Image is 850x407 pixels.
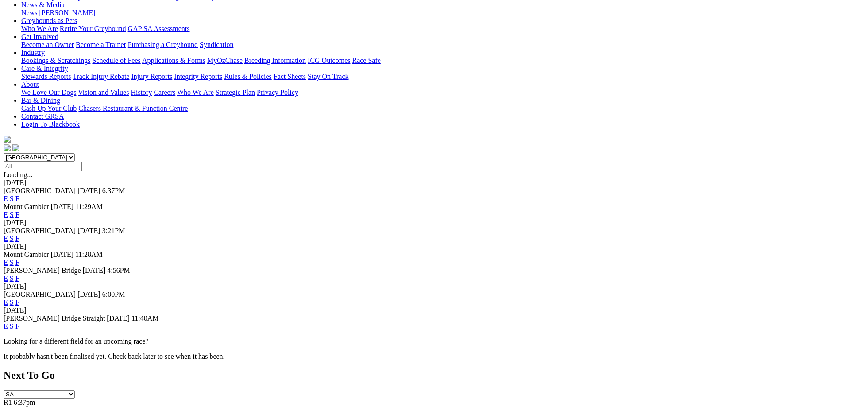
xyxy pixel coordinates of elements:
span: Mount Gambier [4,251,49,258]
a: Schedule of Fees [92,57,140,64]
a: F [15,235,19,242]
a: Race Safe [352,57,380,64]
div: [DATE] [4,306,846,314]
span: 6:37pm [14,399,35,406]
a: Syndication [200,41,233,48]
span: 6:37PM [102,187,125,194]
a: Retire Your Greyhound [60,25,126,32]
a: Vision and Values [78,89,129,96]
a: Get Involved [21,33,58,40]
div: [DATE] [4,179,846,187]
a: Become a Trainer [76,41,126,48]
a: Chasers Restaurant & Function Centre [78,105,188,112]
span: [PERSON_NAME] Bridge [4,267,81,274]
div: Get Involved [21,41,846,49]
p: Looking for a different field for an upcoming race? [4,337,846,345]
a: F [15,322,19,330]
a: F [15,259,19,266]
a: Who We Are [21,25,58,32]
a: Cash Up Your Club [21,105,77,112]
a: Contact GRSA [21,112,64,120]
a: F [15,211,19,218]
span: 11:29AM [75,203,103,210]
a: F [15,195,19,202]
div: [DATE] [4,243,846,251]
img: facebook.svg [4,144,11,151]
a: About [21,81,39,88]
span: [DATE] [51,203,74,210]
a: S [10,322,14,330]
span: [GEOGRAPHIC_DATA] [4,227,76,234]
span: [GEOGRAPHIC_DATA] [4,187,76,194]
a: We Love Our Dogs [21,89,76,96]
a: F [15,275,19,282]
a: S [10,211,14,218]
span: 11:40AM [131,314,159,322]
a: Purchasing a Greyhound [128,41,198,48]
a: Careers [154,89,175,96]
span: 3:21PM [102,227,125,234]
a: GAP SA Assessments [128,25,190,32]
span: Loading... [4,171,32,178]
span: [DATE] [77,227,100,234]
a: E [4,211,8,218]
img: twitter.svg [12,144,19,151]
a: Bar & Dining [21,97,60,104]
a: News [21,9,37,16]
a: S [10,275,14,282]
h2: Next To Go [4,369,846,381]
a: S [10,259,14,266]
span: [PERSON_NAME] Bridge Straight [4,314,105,322]
a: E [4,322,8,330]
a: Fact Sheets [274,73,306,80]
a: E [4,235,8,242]
a: ICG Outcomes [308,57,350,64]
span: 11:28AM [75,251,103,258]
a: Breeding Information [244,57,306,64]
a: Injury Reports [131,73,172,80]
a: F [15,298,19,306]
a: Strategic Plan [216,89,255,96]
a: E [4,195,8,202]
span: [DATE] [77,187,100,194]
div: About [21,89,846,97]
a: [PERSON_NAME] [39,9,95,16]
a: Who We Are [177,89,214,96]
div: Bar & Dining [21,105,846,112]
a: Integrity Reports [174,73,222,80]
a: S [10,235,14,242]
a: S [10,195,14,202]
div: Greyhounds as Pets [21,25,846,33]
div: Industry [21,57,846,65]
a: Become an Owner [21,41,74,48]
span: 4:56PM [107,267,130,274]
a: Industry [21,49,45,56]
a: Bookings & Scratchings [21,57,90,64]
a: Privacy Policy [257,89,298,96]
a: MyOzChase [207,57,243,64]
a: Track Injury Rebate [73,73,129,80]
a: News & Media [21,1,65,8]
div: [DATE] [4,219,846,227]
div: Care & Integrity [21,73,846,81]
img: logo-grsa-white.png [4,136,11,143]
a: Care & Integrity [21,65,68,72]
span: [DATE] [107,314,130,322]
span: [DATE] [83,267,106,274]
a: Login To Blackbook [21,120,80,128]
div: News & Media [21,9,846,17]
partial: It probably hasn't been finalised yet. Check back later to see when it has been. [4,353,225,360]
div: [DATE] [4,283,846,291]
span: Mount Gambier [4,203,49,210]
a: E [4,298,8,306]
span: [GEOGRAPHIC_DATA] [4,291,76,298]
a: History [131,89,152,96]
span: R1 [4,399,12,406]
input: Select date [4,162,82,171]
a: Applications & Forms [142,57,205,64]
span: [DATE] [51,251,74,258]
a: Greyhounds as Pets [21,17,77,24]
a: Rules & Policies [224,73,272,80]
a: E [4,259,8,266]
a: E [4,275,8,282]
